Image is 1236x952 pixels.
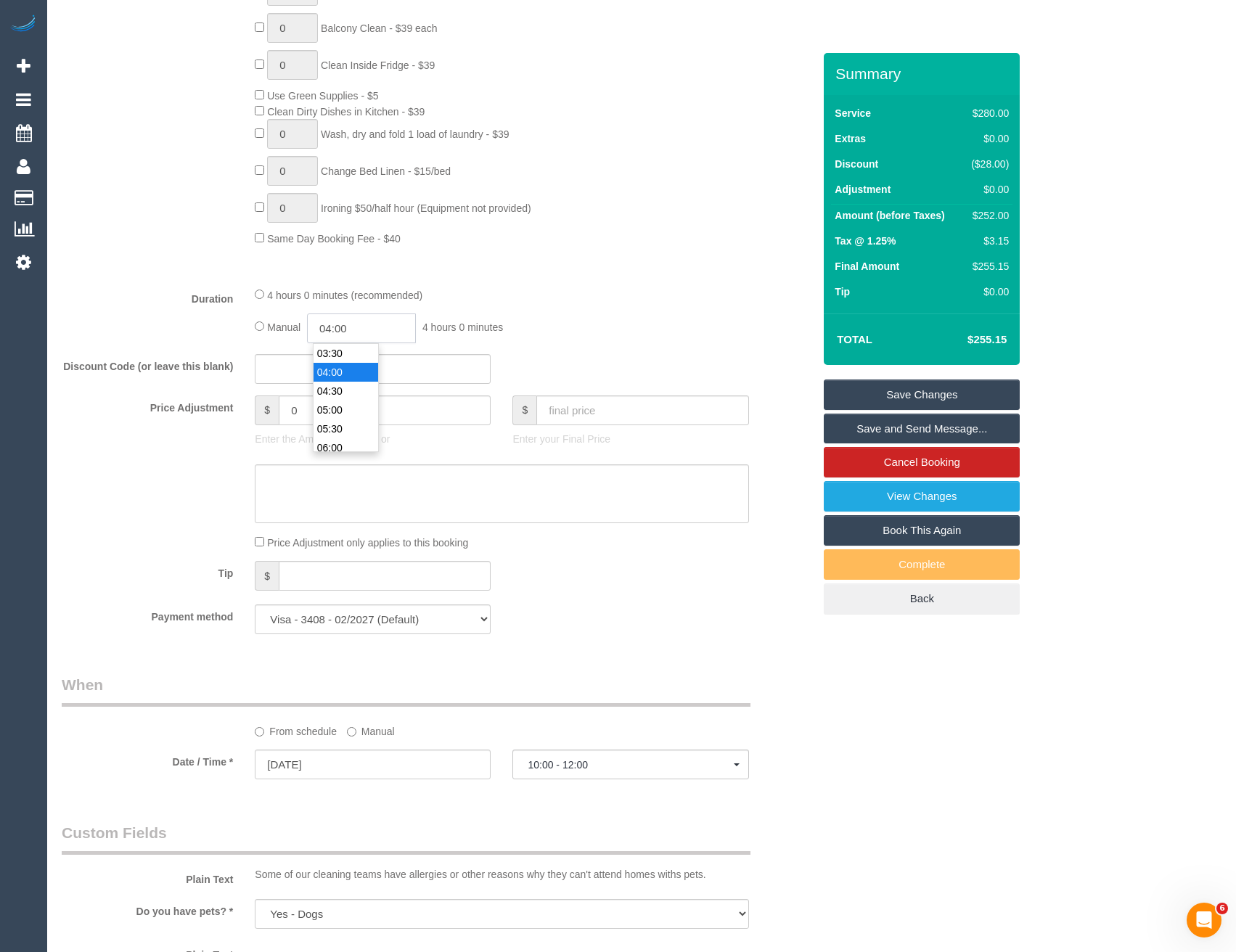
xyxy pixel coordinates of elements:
[255,432,491,446] p: Enter the Amount to Adjust, or
[966,284,1010,299] div: $0.00
[966,157,1010,171] div: ($28.00)
[835,284,850,299] label: Tip
[51,604,244,624] label: Payment method
[255,750,491,779] input: DD/MM/YYYY
[824,447,1020,477] a: Cancel Booking
[966,131,1010,146] div: $0.00
[62,674,750,707] legend: When
[314,363,378,382] li: 04:00
[966,259,1010,274] div: $255.15
[347,719,395,739] label: Manual
[321,165,451,177] span: Change Bed Linen - $15/bed
[321,202,531,214] span: Ironing $50/half hour (Equipment not provided)
[1216,903,1228,914] span: 6
[347,727,356,736] input: Manual
[924,334,1007,346] h4: $255.15
[9,15,38,35] img: Automaid Logo
[267,90,378,102] span: Use Green Supplies - $5
[314,382,378,401] li: 04:30
[314,438,378,457] li: 06:00
[835,131,866,146] label: Extras
[267,290,422,301] span: 4 hours 0 minutes (recommended)
[966,182,1010,197] div: $0.00
[51,561,244,580] label: Tip
[267,106,425,118] span: Clean Dirty Dishes in Kitchen - $39
[528,759,733,771] span: 10:00 - 12:00
[321,22,437,34] span: Balcony Clean - $39 each
[512,395,536,425] span: $
[835,106,871,120] label: Service
[314,419,378,438] li: 05:30
[255,867,748,882] p: Some of our cleaning teams have allergies or other reasons why they can't attend homes withs pets.
[321,59,435,71] span: Clean Inside Fridge - $39
[267,537,468,549] span: Price Adjustment only applies to this booking
[835,65,1012,82] h3: Summary
[267,233,401,245] span: Same Day Booking Fee - $40
[314,344,378,363] li: 03:30
[536,395,748,425] input: final price
[966,208,1010,223] div: $252.00
[62,822,750,855] legend: Custom Fields
[51,287,244,306] label: Duration
[835,157,878,171] label: Discount
[422,321,503,333] span: 4 hours 0 minutes
[837,333,872,345] strong: Total
[824,414,1020,444] a: Save and Send Message...
[255,727,264,736] input: From schedule
[51,899,244,919] label: Do you have pets? *
[512,750,748,779] button: 10:00 - 12:00
[314,401,378,419] li: 05:00
[255,561,279,591] span: $
[835,234,896,248] label: Tax @ 1.25%
[835,259,899,274] label: Final Amount
[966,106,1010,120] div: $280.00
[51,395,244,415] label: Price Adjustment
[966,234,1010,248] div: $3.15
[1187,903,1221,937] iframe: Intercom live chat
[512,432,748,446] p: Enter your Final Price
[51,354,244,374] label: Discount Code (or leave this blank)
[255,395,279,425] span: $
[824,583,1020,614] a: Back
[321,128,509,140] span: Wash, dry and fold 1 load of laundry - $39
[51,867,244,887] label: Plain Text
[267,321,300,333] span: Manual
[255,719,337,739] label: From schedule
[835,182,891,197] label: Adjustment
[51,750,244,769] label: Date / Time *
[824,379,1020,410] a: Save Changes
[835,208,944,223] label: Amount (before Taxes)
[824,481,1020,512] a: View Changes
[824,515,1020,546] a: Book This Again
